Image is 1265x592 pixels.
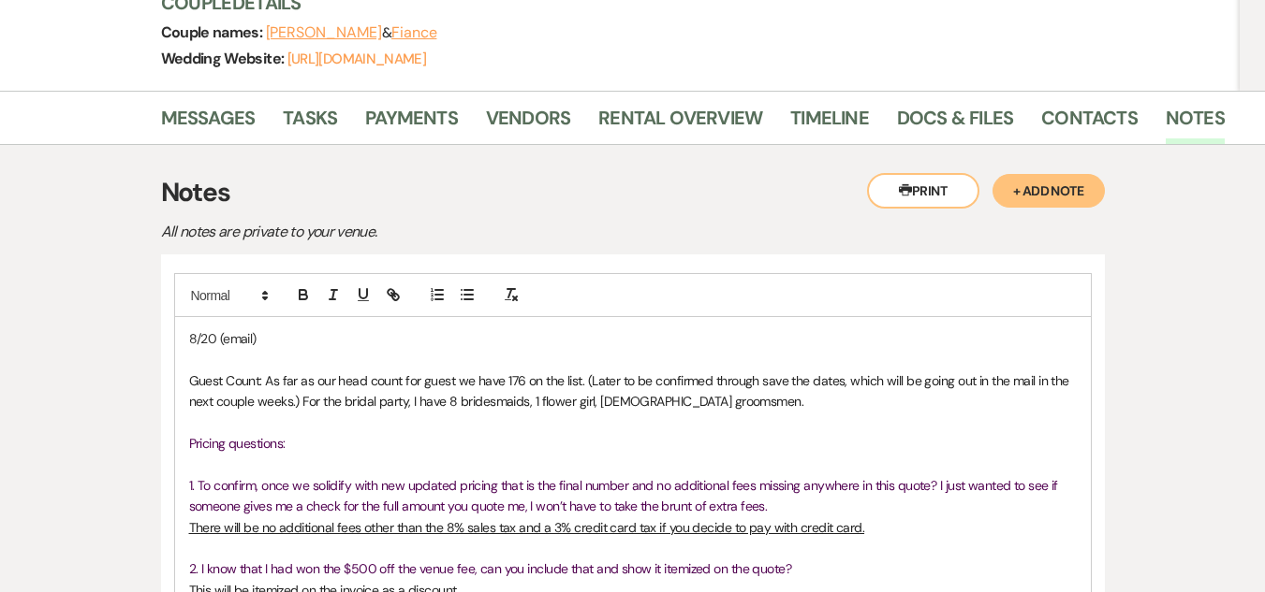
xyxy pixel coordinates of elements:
button: Print [867,173,979,209]
button: [PERSON_NAME] [266,25,382,40]
u: There will be no additional fees other than the 8% sales tax and a 3% credit card tax if you deci... [189,519,865,536]
a: Rental Overview [598,103,762,144]
button: + Add Note [993,174,1105,208]
span: Pricing questions: [189,435,286,452]
button: Fiance [391,25,437,40]
p: 8/20 (email) [189,328,1077,349]
a: Payments [365,103,458,144]
span: 1. To confirm, once we solidify with new updated pricing that is the final number and no addition... [189,477,1062,514]
span: & [266,23,437,42]
a: Messages [161,103,256,144]
span: 2. I know that I had won the $500 off the venue fee, can you include that and show it itemized on... [189,560,792,577]
a: Contacts [1041,103,1138,144]
a: Docs & Files [897,103,1013,144]
a: Timeline [790,103,869,144]
span: Wedding Website: [161,49,287,68]
span: Couple names: [161,22,266,42]
a: Notes [1166,103,1225,144]
p: All notes are private to your venue. [161,220,816,244]
a: [URL][DOMAIN_NAME] [287,50,426,68]
h3: Notes [161,173,1105,212]
a: Tasks [283,103,337,144]
a: Vendors [486,103,570,144]
span: Guest Count: As far as our head count for guest we have 176 on the list. (Later to be confirmed t... [189,372,1073,410]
